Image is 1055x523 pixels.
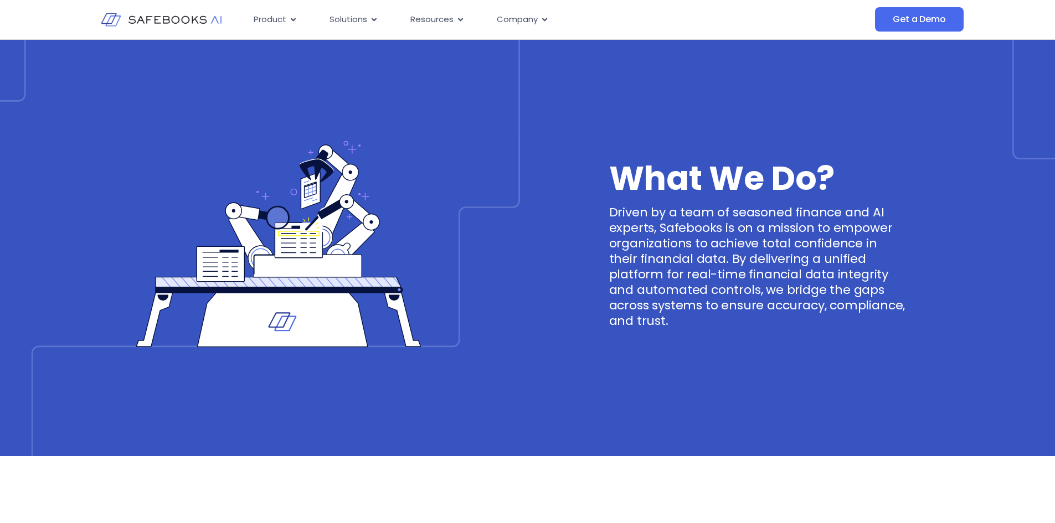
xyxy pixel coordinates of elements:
[609,167,906,189] h3: What We Do?
[497,13,538,26] span: Company
[330,13,367,26] span: Solutions
[245,9,764,30] div: Menu Toggle
[254,13,286,26] span: Product
[213,456,842,478] h3: What We Do?
[245,9,764,30] nav: Menu
[410,13,454,26] span: Resources
[213,478,842,505] p: Safebooks AI monitors all your financial data in real-time across every system, catching errors a...
[875,7,963,32] a: Get a Demo
[609,205,906,329] p: Driven by a team of seasoned finance and AI experts, Safebooks is on a mission to empower organiz...
[893,14,945,25] span: Get a Demo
